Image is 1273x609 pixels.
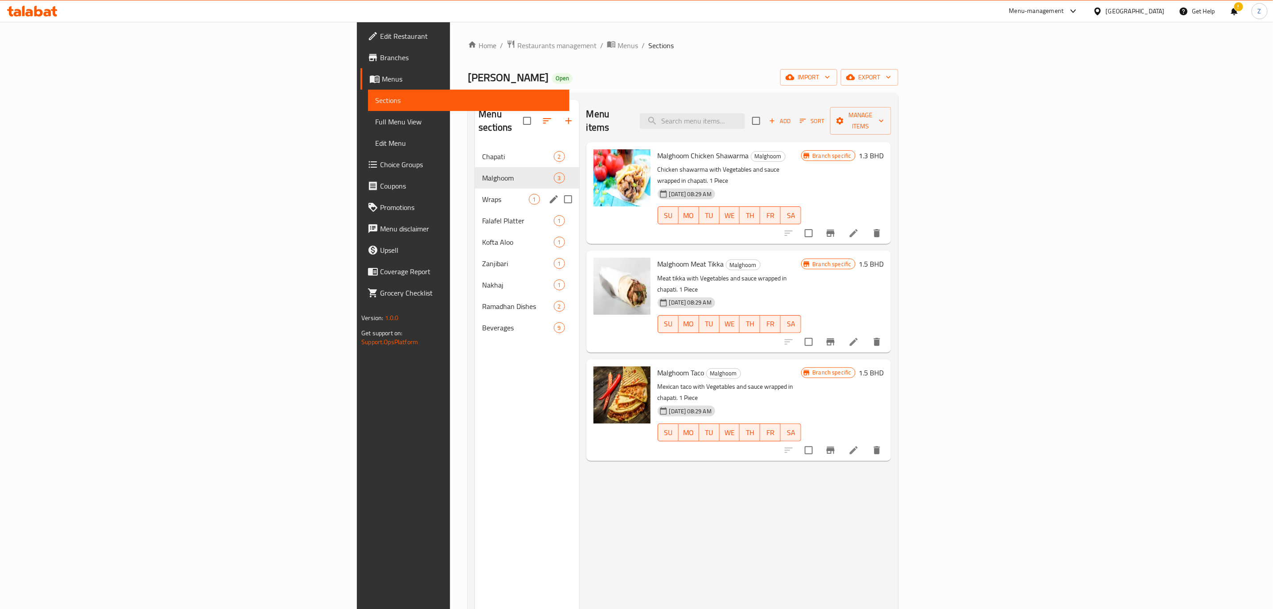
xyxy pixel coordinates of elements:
[799,224,818,243] span: Select to update
[679,206,699,224] button: MO
[475,167,579,189] div: Malghoom3
[666,298,715,307] span: [DATE] 08:29 AM
[475,142,579,342] nav: Menu sections
[360,154,569,175] a: Choice Groups
[482,237,553,247] span: Kofta Aloo
[662,317,675,330] span: SU
[848,72,891,83] span: export
[475,189,579,210] div: Wraps1edit
[682,317,696,330] span: MO
[482,301,553,312] div: Ramadhan Dishes
[658,257,724,271] span: Malghoom Meat Tikka
[475,231,579,253] div: Kofta Aloo1
[1258,6,1261,16] span: Z
[706,368,741,379] div: Malghoom
[642,40,645,51] li: /
[554,322,565,333] div: items
[699,206,720,224] button: TU
[380,245,562,255] span: Upsell
[360,282,569,304] a: Grocery Checklist
[820,331,841,353] button: Branch-specific-item
[360,68,569,90] a: Menus
[809,152,855,160] span: Branch specific
[682,426,696,439] span: MO
[859,258,884,270] h6: 1.5 BHD
[751,151,785,161] span: Malghoom
[361,336,418,348] a: Support.OpsPlatform
[794,114,830,128] span: Sort items
[360,197,569,218] a: Promotions
[360,261,569,282] a: Coverage Report
[720,315,740,333] button: WE
[554,173,565,183] div: items
[385,312,399,324] span: 1.0.0
[780,69,837,86] button: import
[720,206,740,224] button: WE
[723,426,737,439] span: WE
[798,114,827,128] button: Sort
[554,174,565,182] span: 3
[658,149,749,162] span: Malghoom Chicken Shawarma
[380,202,562,213] span: Promotions
[760,315,781,333] button: FR
[482,194,528,205] span: Wraps
[765,114,794,128] span: Add item
[658,273,802,295] p: Meat tikka with Vegetables and sauce wrapped in chapati. 1 Piece
[547,193,561,206] button: edit
[703,426,716,439] span: TU
[764,209,777,222] span: FR
[554,302,565,311] span: 2
[768,116,792,126] span: Add
[726,259,761,270] div: Malghoom
[554,301,565,312] div: items
[747,111,765,130] span: Select section
[594,366,651,424] img: Malghoom Taco
[360,218,569,239] a: Menu disclaimer
[866,222,888,244] button: delete
[482,280,553,290] span: Nakhaj
[743,209,757,222] span: TH
[666,407,715,416] span: [DATE] 08:29 AM
[726,260,760,270] span: Malghoom
[360,239,569,261] a: Upsell
[380,266,562,277] span: Coverage Report
[648,40,674,51] span: Sections
[558,110,579,132] button: Add section
[765,114,794,128] button: Add
[368,132,569,154] a: Edit Menu
[848,445,859,456] a: Edit menu item
[529,195,540,204] span: 1
[703,209,716,222] span: TU
[368,90,569,111] a: Sections
[529,194,540,205] div: items
[375,116,562,127] span: Full Menu View
[658,366,704,379] span: Malghoom Taco
[607,40,638,51] a: Menus
[360,47,569,68] a: Branches
[799,333,818,351] span: Select to update
[784,426,798,439] span: SA
[658,164,802,186] p: Chicken shawarma with Vegetables and sauce wrapped in chapati. 1 Piece
[723,317,737,330] span: WE
[361,312,383,324] span: Version:
[360,25,569,47] a: Edit Restaurant
[482,151,553,162] span: Chapati
[809,368,855,377] span: Branch specific
[841,69,898,86] button: export
[554,151,565,162] div: items
[375,138,562,148] span: Edit Menu
[848,337,859,347] a: Edit menu item
[837,110,884,132] span: Manage items
[679,424,699,441] button: MO
[760,424,781,441] button: FR
[554,259,565,268] span: 1
[380,31,562,41] span: Edit Restaurant
[740,315,760,333] button: TH
[764,317,777,330] span: FR
[586,107,630,134] h2: Menu items
[361,327,402,339] span: Get support on:
[482,322,553,333] span: Beverages
[781,424,801,441] button: SA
